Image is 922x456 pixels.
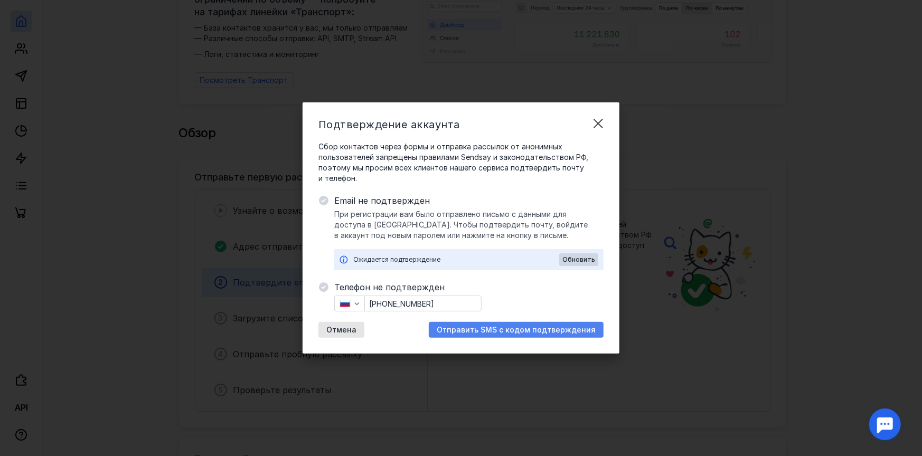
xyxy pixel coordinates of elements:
button: Отмена [318,322,364,338]
span: При регистрации вам было отправлено письмо с данными для доступа в [GEOGRAPHIC_DATA]. Чтобы подтв... [334,209,604,241]
span: Обновить [562,256,595,263]
span: Отправить SMS с кодом подтверждения [437,326,596,335]
button: Отправить SMS с кодом подтверждения [429,322,604,338]
span: Отмена [326,326,356,335]
span: Email не подтвержден [334,194,604,207]
span: Телефон не подтвержден [334,281,604,293]
button: Обновить [559,253,598,266]
span: Подтверждение аккаунта [318,118,460,131]
div: Ожидается подтверждение [353,254,559,265]
span: Сбор контактов через формы и отправка рассылок от анонимных пользователей запрещены правилами Sen... [318,141,604,184]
